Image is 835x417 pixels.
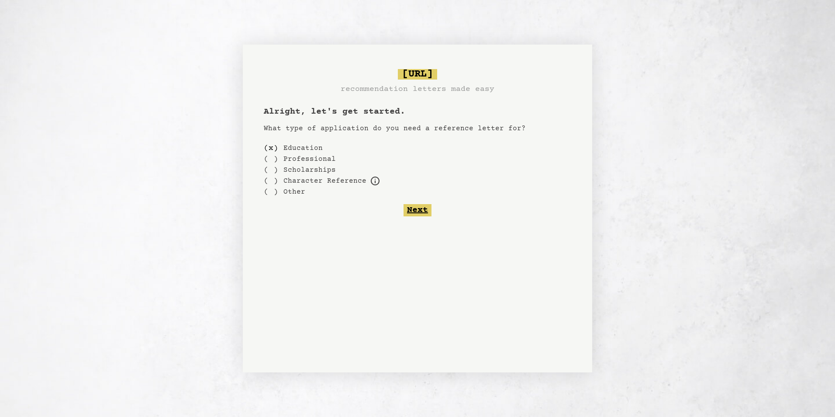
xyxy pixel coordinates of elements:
p: What type of application do you need a reference letter for? [264,123,571,134]
label: Scholarships [283,165,336,175]
div: ( ) [264,164,278,175]
label: Professional [283,154,336,164]
div: ( ) [264,175,278,186]
div: ( ) [264,186,278,197]
label: Other [283,187,305,197]
div: ( ) [264,153,278,164]
button: Next [404,204,431,216]
h1: Alright, let's get started. [264,106,571,118]
label: Education [283,143,323,153]
h3: recommendation letters made easy [341,83,494,95]
label: For example, loans, housing applications, parole, professional certification, etc. [283,176,366,186]
div: ( x ) [264,142,278,153]
span: [URL] [398,69,437,80]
